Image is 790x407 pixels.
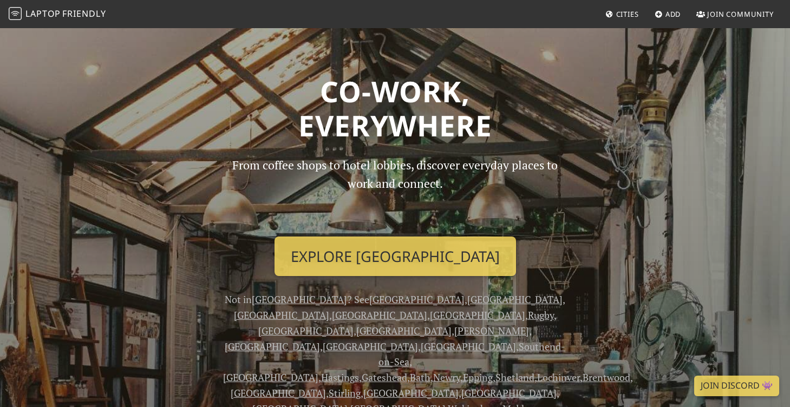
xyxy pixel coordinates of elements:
[430,308,525,321] a: [GEOGRAPHIC_DATA]
[495,371,534,384] a: Shetland
[225,340,320,353] a: [GEOGRAPHIC_DATA]
[275,237,516,277] a: Explore [GEOGRAPHIC_DATA]
[616,9,639,19] span: Cities
[62,8,106,19] span: Friendly
[537,371,580,384] a: Lochinver
[421,340,516,353] a: [GEOGRAPHIC_DATA]
[601,4,643,24] a: Cities
[9,7,22,20] img: LaptopFriendly
[223,371,318,384] a: [GEOGRAPHIC_DATA]
[323,340,418,353] a: [GEOGRAPHIC_DATA]
[252,293,347,306] a: [GEOGRAPHIC_DATA]
[463,371,493,384] a: Epping
[692,4,778,24] a: Join Community
[650,4,685,24] a: Add
[321,371,359,384] a: Hastings
[9,5,106,24] a: LaptopFriendly LaptopFriendly
[25,8,61,19] span: Laptop
[363,386,459,399] a: [GEOGRAPHIC_DATA]
[433,371,460,384] a: Newry
[694,376,779,396] a: Join Discord 👾
[461,386,557,399] a: [GEOGRAPHIC_DATA]
[231,386,326,399] a: [GEOGRAPHIC_DATA]
[362,371,407,384] a: Gateshead
[410,371,430,384] a: Bath
[332,308,427,321] a: [GEOGRAPHIC_DATA]
[369,293,465,306] a: [GEOGRAPHIC_DATA]
[467,293,563,306] a: [GEOGRAPHIC_DATA]
[44,74,746,143] h1: Co-work, Everywhere
[583,371,630,384] a: Brentwood
[356,324,452,337] a: [GEOGRAPHIC_DATA]
[258,324,354,337] a: [GEOGRAPHIC_DATA]
[329,386,361,399] a: Stirling
[707,9,774,19] span: Join Community
[223,156,567,228] p: From coffee shops to hotel lobbies, discover everyday places to work and connect.
[528,308,554,321] a: Rugby
[454,324,529,337] a: [PERSON_NAME]
[234,308,329,321] a: [GEOGRAPHIC_DATA]
[665,9,681,19] span: Add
